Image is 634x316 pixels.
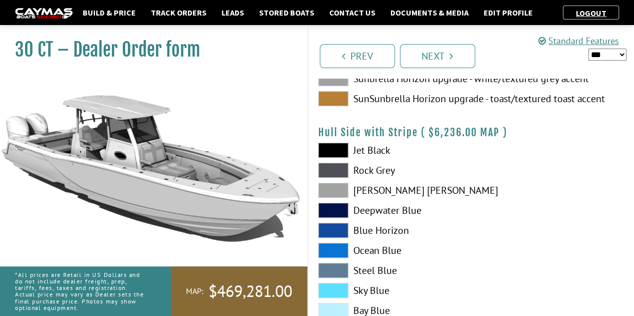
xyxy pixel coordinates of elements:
[385,6,474,19] a: Documents & Media
[254,6,319,19] a: Stored Boats
[146,6,212,19] a: Track Orders
[318,203,461,218] label: Deepwater Blue
[318,243,461,258] label: Ocean Blue
[320,44,395,68] a: Prev
[208,281,292,302] span: $469,281.00
[538,35,619,47] a: Standard Features
[429,126,500,139] span: $6,236.00 MAP
[15,266,148,316] p: *All prices are Retail in US Dollars and do not include dealer freight, prep, tariffs, fees, taxe...
[318,71,461,86] label: Sunbrella Horizon upgrade - white/textured grey accent
[318,91,461,106] label: SunSunbrella Horizon upgrade - toast/textured toast accent
[15,39,282,61] h1: 30 CT – Dealer Order form
[318,263,461,278] label: Steel Blue
[400,44,475,68] a: Next
[186,286,203,296] span: MAP:
[15,8,73,19] img: caymas-dealer-connect-2ed40d3bc7270c1d8d7ffb4b79bf05adc795679939227970def78ec6f6c03838.gif
[318,163,461,178] label: Rock Grey
[217,6,249,19] a: Leads
[571,8,611,18] a: Logout
[171,266,307,316] a: MAP:$469,281.00
[479,6,538,19] a: Edit Profile
[324,6,380,19] a: Contact Us
[318,183,461,198] label: [PERSON_NAME] [PERSON_NAME]
[318,223,461,238] label: Blue Horizon
[318,283,461,298] label: Sky Blue
[318,126,624,139] h4: Hull Side with Stripe ( )
[78,6,141,19] a: Build & Price
[318,143,461,158] label: Jet Black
